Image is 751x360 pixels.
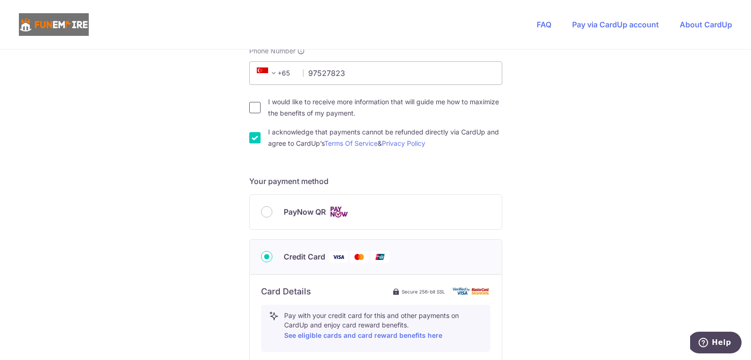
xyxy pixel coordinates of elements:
img: Mastercard [350,251,369,263]
iframe: Opens a widget where you can find more information [690,332,742,355]
span: PayNow QR [284,206,326,218]
label: I acknowledge that payments cannot be refunded directly via CardUp and agree to CardUp’s & [268,126,502,149]
a: Pay via CardUp account [572,20,659,29]
img: Cards logo [329,206,348,218]
span: +65 [257,67,279,79]
label: I would like to receive more information that will guide me how to maximize the benefits of my pa... [268,96,502,119]
a: Terms Of Service [324,139,378,147]
span: Credit Card [284,251,325,262]
a: See eligible cards and card reward benefits here [284,331,442,339]
a: Privacy Policy [382,139,425,147]
a: FAQ [537,20,551,29]
span: Secure 256-bit SSL [402,288,445,295]
h6: Card Details [261,286,311,297]
img: Union Pay [371,251,389,263]
p: Pay with your credit card for this and other payments on CardUp and enjoy card reward benefits. [284,311,482,341]
h5: Your payment method [249,176,502,187]
div: PayNow QR Cards logo [261,206,490,218]
span: Phone Number [249,46,295,56]
a: About CardUp [680,20,732,29]
img: Visa [329,251,348,263]
span: +65 [254,67,296,79]
div: Credit Card Visa Mastercard Union Pay [261,251,490,263]
img: card secure [453,287,490,295]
